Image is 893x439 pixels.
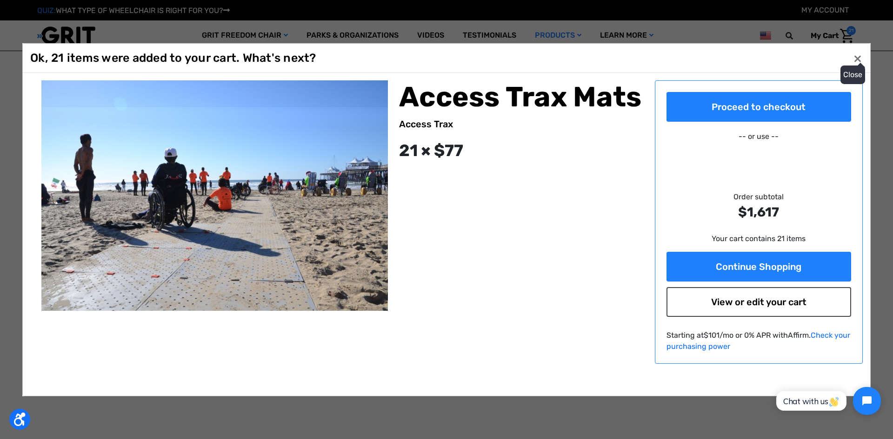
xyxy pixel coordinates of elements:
p: -- or use -- [666,131,852,142]
p: Starting at /mo or 0% APR with . [666,329,852,352]
iframe: PayPal-paypal [666,145,852,164]
a: View or edit your cart [666,287,852,316]
iframe: Tidio Chat [766,379,889,423]
div: Order subtotal [666,191,852,222]
div: 21 × $77 [399,138,643,163]
img: Access Trax Mats [41,80,388,311]
a: Check your purchasing power [666,330,850,350]
span: Affirm [788,330,809,339]
h2: Access Trax Mats [399,80,643,113]
div: Access Trax [399,117,643,131]
span: × [853,49,862,67]
span: $101 [704,330,720,339]
a: Continue Shopping [666,251,852,281]
h1: Ok, 21 items were added to your cart. What's next? [30,51,316,65]
a: Proceed to checkout [666,92,852,121]
p: Your cart contains 21 items [666,233,852,244]
strong: $1,617 [666,202,852,222]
